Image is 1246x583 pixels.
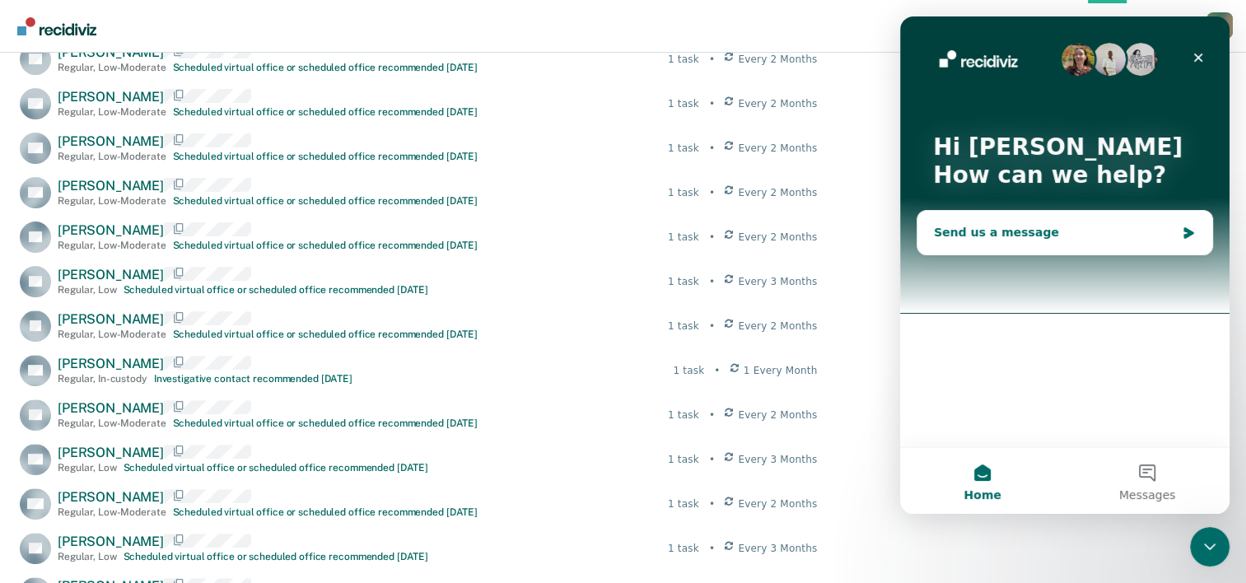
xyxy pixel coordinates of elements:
[58,62,166,73] div: Regular , Low-Moderate
[738,319,817,333] span: Every 2 Months
[58,489,164,505] span: [PERSON_NAME]
[173,329,478,340] div: Scheduled virtual office or scheduled office recommended [DATE]
[714,363,720,378] div: •
[173,195,478,207] div: Scheduled virtual office or scheduled office recommended [DATE]
[709,319,715,333] div: •
[709,408,715,422] div: •
[58,89,164,105] span: [PERSON_NAME]
[738,96,817,111] span: Every 2 Months
[1190,527,1230,567] iframe: Intercom live chat
[124,284,428,296] div: Scheduled virtual office or scheduled office recommended [DATE]
[173,151,478,162] div: Scheduled virtual office or scheduled office recommended [DATE]
[58,356,164,371] span: [PERSON_NAME]
[173,240,478,251] div: Scheduled virtual office or scheduled office recommended [DATE]
[58,462,117,473] div: Regular , Low
[738,185,817,200] span: Every 2 Months
[58,106,166,118] div: Regular , Low-Moderate
[709,141,715,156] div: •
[58,445,164,460] span: [PERSON_NAME]
[58,534,164,549] span: [PERSON_NAME]
[738,452,817,467] span: Every 3 Months
[673,363,704,378] div: 1 task
[668,96,699,111] div: 1 task
[173,417,478,429] div: Scheduled virtual office or scheduled office recommended [DATE]
[58,506,166,518] div: Regular , Low-Moderate
[668,230,699,245] div: 1 task
[58,178,164,194] span: [PERSON_NAME]
[668,319,699,333] div: 1 task
[58,373,147,385] div: Regular , In-custody
[58,222,164,238] span: [PERSON_NAME]
[668,185,699,200] div: 1 task
[58,133,164,149] span: [PERSON_NAME]
[1206,12,1233,39] button: Profile dropdown button
[668,274,699,289] div: 1 task
[668,541,699,556] div: 1 task
[668,497,699,511] div: 1 task
[738,497,817,511] span: Every 2 Months
[124,462,428,473] div: Scheduled virtual office or scheduled office recommended [DATE]
[154,373,352,385] div: Investigative contact recommended [DATE]
[58,240,166,251] div: Regular , Low-Moderate
[58,267,164,282] span: [PERSON_NAME]
[124,551,428,562] div: Scheduled virtual office or scheduled office recommended [DATE]
[58,44,164,60] span: [PERSON_NAME]
[738,52,817,67] span: Every 2 Months
[58,311,164,327] span: [PERSON_NAME]
[709,452,715,467] div: •
[58,151,166,162] div: Regular , Low-Moderate
[709,497,715,511] div: •
[58,329,166,340] div: Regular , Low-Moderate
[709,230,715,245] div: •
[58,284,117,296] div: Regular , Low
[17,17,96,35] img: Recidiviz
[744,363,818,378] span: 1 Every Month
[709,274,715,289] div: •
[738,541,817,556] span: Every 3 Months
[709,185,715,200] div: •
[173,62,478,73] div: Scheduled virtual office or scheduled office recommended [DATE]
[668,408,699,422] div: 1 task
[738,230,817,245] span: Every 2 Months
[58,195,166,207] div: Regular , Low-Moderate
[709,541,715,556] div: •
[173,506,478,518] div: Scheduled virtual office or scheduled office recommended [DATE]
[58,417,166,429] div: Regular , Low-Moderate
[668,141,699,156] div: 1 task
[900,16,1230,514] iframe: Intercom live chat
[738,274,817,289] span: Every 3 Months
[173,106,478,118] div: Scheduled virtual office or scheduled office recommended [DATE]
[738,408,817,422] span: Every 2 Months
[668,52,699,67] div: 1 task
[738,141,817,156] span: Every 2 Months
[1206,12,1233,39] div: B R
[709,96,715,111] div: •
[709,52,715,67] div: •
[58,400,164,416] span: [PERSON_NAME]
[668,452,699,467] div: 1 task
[58,551,117,562] div: Regular , Low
